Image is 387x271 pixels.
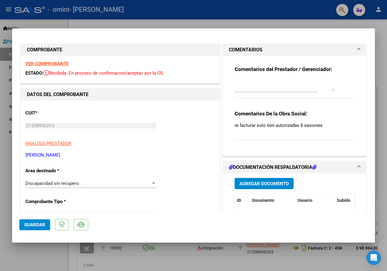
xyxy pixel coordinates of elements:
datatable-header-cell: Subido [334,194,365,207]
p: Comprobante Tipo * [25,198,82,205]
datatable-header-cell: ID [235,194,250,207]
p: CUIT [25,110,82,117]
span: Agregar Documento [239,181,289,186]
span: ESTADO: [25,70,43,76]
span: Documento [252,198,274,203]
div: Open Intercom Messenger [366,250,381,265]
p: Area destinado * [25,167,82,174]
span: Discapacidad sin recupero [25,181,79,186]
p: re facturar solo tien autorizadas 8 sesiones [235,122,354,129]
span: Factura C [25,211,45,217]
div: COMENTARIOS [223,56,366,156]
span: ID [237,198,241,203]
p: [PERSON_NAME] [25,152,215,159]
span: ANALISIS PRESTADOR [25,141,71,146]
mat-expansion-panel-header: DOCUMENTACIÓN RESPALDATORIA [223,161,366,173]
h1: COMENTARIOS [229,46,262,53]
strong: DATOS DEL COMPROBANTE [27,92,89,97]
strong: COMPROBANTE [27,47,62,53]
span: Guardar [24,222,45,227]
span: Usuario [298,198,312,203]
h1: DOCUMENTACIÓN RESPALDATORIA [229,164,317,171]
span: Recibida. En proceso de confirmacion/aceptac por la OS. [43,70,164,76]
strong: Comentarios De la Obra Social: [235,111,307,117]
mat-expansion-panel-header: COMENTARIOS [223,44,366,56]
button: Guardar [19,219,50,230]
strong: Comentarios del Prestador / Gerenciador: [235,66,332,72]
a: VER COMPROBANTE [25,61,69,66]
button: Agregar Documento [235,178,294,189]
span: Subido [337,198,350,203]
datatable-header-cell: Documento [250,194,295,207]
datatable-header-cell: Usuario [295,194,334,207]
